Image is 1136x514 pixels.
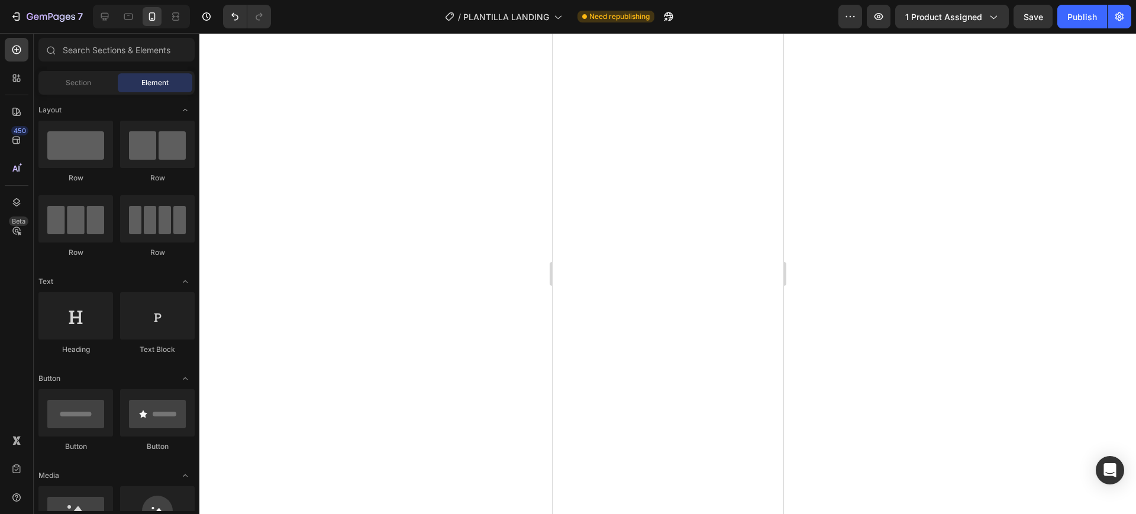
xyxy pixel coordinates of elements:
[553,33,783,514] iframe: Design area
[120,344,195,355] div: Text Block
[176,272,195,291] span: Toggle open
[1014,5,1053,28] button: Save
[120,173,195,183] div: Row
[1024,12,1043,22] span: Save
[458,11,461,23] span: /
[38,344,113,355] div: Heading
[120,441,195,452] div: Button
[223,5,271,28] div: Undo/Redo
[141,77,169,88] span: Element
[176,101,195,119] span: Toggle open
[11,126,28,135] div: 450
[176,369,195,388] span: Toggle open
[38,105,62,115] span: Layout
[38,373,60,384] span: Button
[38,38,195,62] input: Search Sections & Elements
[176,466,195,485] span: Toggle open
[66,77,91,88] span: Section
[38,470,59,481] span: Media
[589,11,650,22] span: Need republishing
[120,247,195,258] div: Row
[9,216,28,226] div: Beta
[1057,5,1107,28] button: Publish
[5,5,88,28] button: 7
[463,11,549,23] span: PLANTILLA LANDING
[38,173,113,183] div: Row
[1067,11,1097,23] div: Publish
[38,247,113,258] div: Row
[895,5,1009,28] button: 1 product assigned
[38,441,113,452] div: Button
[78,9,83,24] p: 7
[38,276,53,287] span: Text
[905,11,982,23] span: 1 product assigned
[1096,456,1124,484] div: Open Intercom Messenger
